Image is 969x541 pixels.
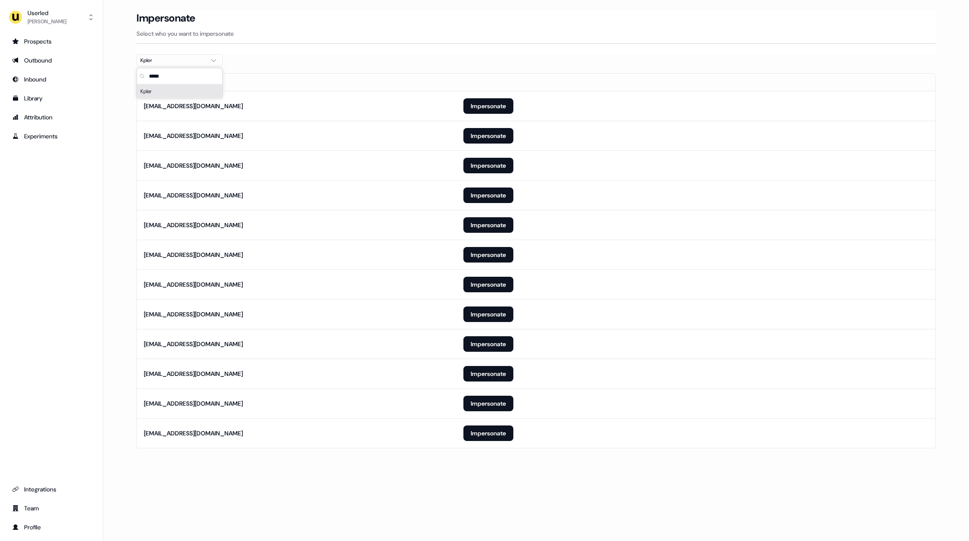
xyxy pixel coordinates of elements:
[7,7,96,28] button: Userled[PERSON_NAME]
[137,29,936,38] p: Select who you want to impersonate
[463,247,513,263] button: Impersonate
[12,56,91,65] div: Outbound
[463,306,513,322] button: Impersonate
[144,221,243,229] div: [EMAIL_ADDRESS][DOMAIN_NAME]
[12,504,91,513] div: Team
[144,310,243,319] div: [EMAIL_ADDRESS][DOMAIN_NAME]
[7,91,96,105] a: Go to templates
[7,72,96,86] a: Go to Inbound
[144,102,243,110] div: [EMAIL_ADDRESS][DOMAIN_NAME]
[137,84,222,98] div: Suggestions
[463,128,513,144] button: Impersonate
[137,74,457,91] th: Email
[144,280,243,289] div: [EMAIL_ADDRESS][DOMAIN_NAME]
[463,98,513,114] button: Impersonate
[12,132,91,141] div: Experiments
[144,250,243,259] div: [EMAIL_ADDRESS][DOMAIN_NAME]
[463,158,513,173] button: Impersonate
[144,131,243,140] div: [EMAIL_ADDRESS][DOMAIN_NAME]
[7,501,96,515] a: Go to team
[144,369,243,378] div: [EMAIL_ADDRESS][DOMAIN_NAME]
[137,12,196,25] h3: Impersonate
[12,523,91,532] div: Profile
[463,336,513,352] button: Impersonate
[7,110,96,124] a: Go to attribution
[12,75,91,84] div: Inbound
[12,37,91,46] div: Prospects
[144,340,243,348] div: [EMAIL_ADDRESS][DOMAIN_NAME]
[144,399,243,408] div: [EMAIL_ADDRESS][DOMAIN_NAME]
[463,277,513,292] button: Impersonate
[144,191,243,200] div: [EMAIL_ADDRESS][DOMAIN_NAME]
[7,520,96,534] a: Go to profile
[463,188,513,203] button: Impersonate
[12,113,91,122] div: Attribution
[7,53,96,67] a: Go to outbound experience
[7,129,96,143] a: Go to experiments
[463,366,513,382] button: Impersonate
[7,34,96,48] a: Go to prospects
[140,56,205,65] div: Kpler
[7,482,96,496] a: Go to integrations
[28,9,66,17] div: Userled
[463,217,513,233] button: Impersonate
[12,485,91,494] div: Integrations
[463,425,513,441] button: Impersonate
[144,161,243,170] div: [EMAIL_ADDRESS][DOMAIN_NAME]
[12,94,91,103] div: Library
[463,396,513,411] button: Impersonate
[144,429,243,438] div: [EMAIL_ADDRESS][DOMAIN_NAME]
[28,17,66,26] div: [PERSON_NAME]
[137,84,222,98] div: Kpler
[137,54,223,66] button: Kpler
